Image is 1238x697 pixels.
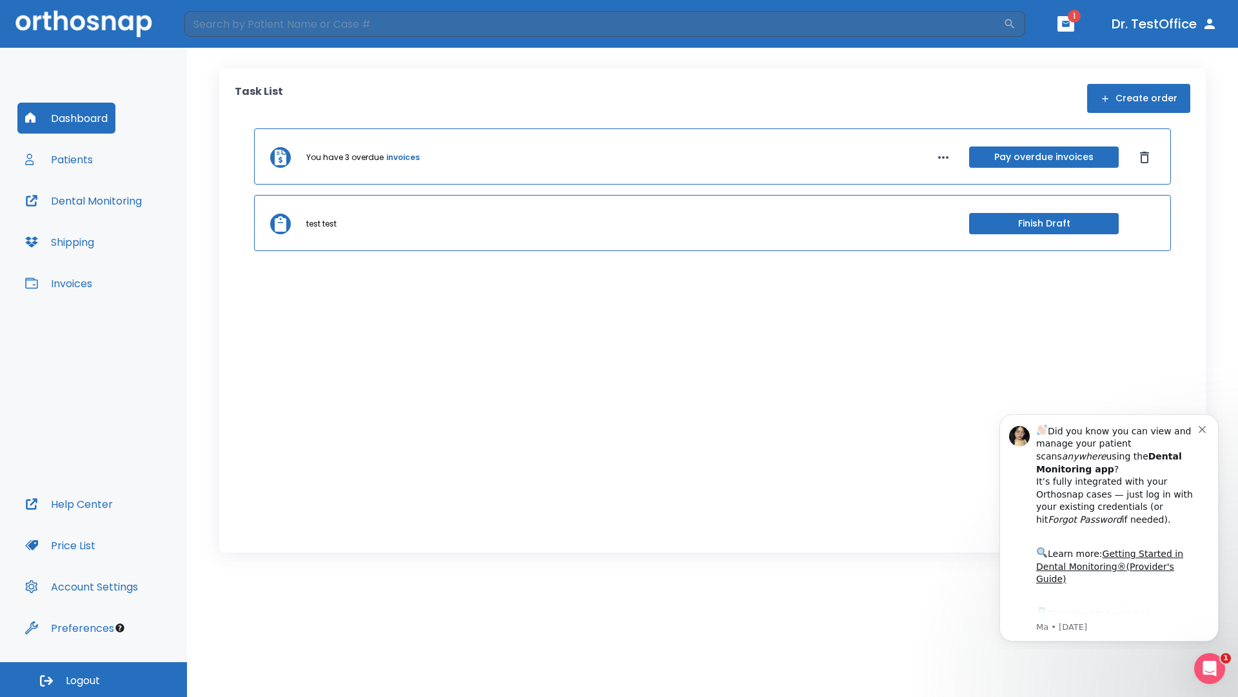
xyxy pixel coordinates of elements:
[1194,653,1225,684] iframe: Intercom live chat
[1068,10,1081,23] span: 1
[15,10,152,37] img: Orthosnap
[17,144,101,175] button: Patients
[17,103,115,134] button: Dashboard
[17,530,103,561] button: Price List
[235,84,283,113] p: Task List
[66,674,100,688] span: Logout
[969,146,1119,168] button: Pay overdue invoices
[17,268,100,299] button: Invoices
[17,489,121,520] button: Help Center
[306,218,337,230] p: test test
[184,11,1003,37] input: Search by Patient Name or Case #
[306,152,384,163] p: You have 3 overdue
[980,403,1238,649] iframe: Intercom notifications message
[17,571,146,602] button: Account Settings
[1134,147,1155,168] button: Dismiss
[1221,653,1231,663] span: 1
[17,612,122,643] button: Preferences
[1106,12,1223,35] button: Dr. TestOffice
[17,185,150,216] button: Dental Monitoring
[1087,84,1190,113] button: Create order
[56,219,219,230] p: Message from Ma, sent 8w ago
[56,206,171,229] a: App Store
[969,213,1119,234] button: Finish Draft
[114,622,126,634] div: Tooltip anchor
[219,20,229,30] button: Dismiss notification
[56,203,219,268] div: Download the app: | ​ Let us know if you need help getting started!
[386,152,420,163] a: invoices
[17,227,102,258] button: Shipping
